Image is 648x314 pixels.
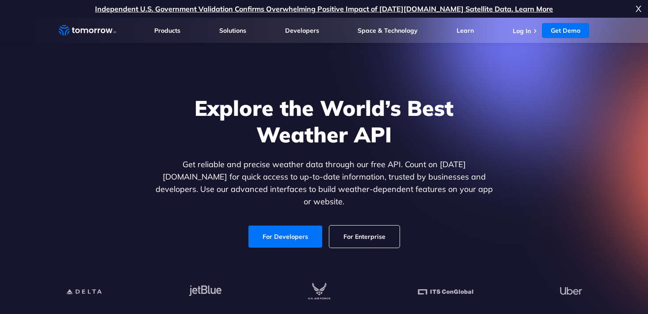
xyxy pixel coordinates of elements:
a: Products [154,27,180,34]
h1: Explore the World’s Best Weather API [153,95,495,148]
a: Independent U.S. Government Validation Confirms Overwhelming Positive Impact of [DATE][DOMAIN_NAM... [95,4,553,13]
a: Get Demo [542,23,589,38]
a: For Enterprise [329,226,400,248]
a: Log In [513,27,531,35]
a: Learn [457,27,474,34]
p: Get reliable and precise weather data through our free API. Count on [DATE][DOMAIN_NAME] for quic... [153,158,495,208]
a: Home link [59,24,116,37]
a: Solutions [219,27,246,34]
a: Developers [285,27,319,34]
a: For Developers [248,226,322,248]
a: Space & Technology [358,27,418,34]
